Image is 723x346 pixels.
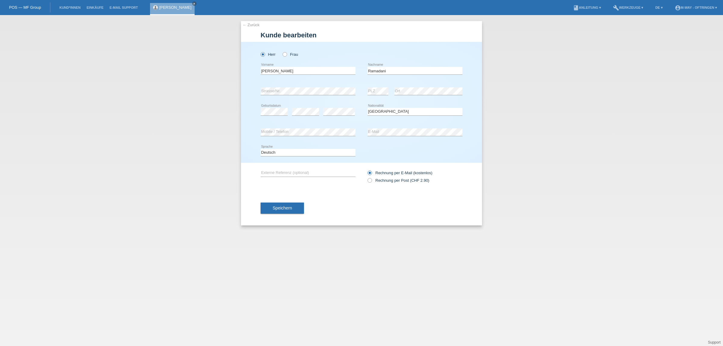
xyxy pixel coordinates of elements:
input: Rechnung per Post (CHF 2.90) [368,178,371,186]
i: close [193,2,196,5]
i: build [613,5,619,11]
i: account_circle [675,5,681,11]
a: buildWerkzeuge ▾ [610,6,646,9]
a: ← Zurück [243,23,259,27]
a: Support [708,340,721,344]
i: book [573,5,579,11]
span: Speichern [273,206,292,210]
label: Rechnung per Post (CHF 2.90) [368,178,429,183]
input: Frau [283,52,286,56]
h1: Kunde bearbeiten [261,31,462,39]
a: [PERSON_NAME] [159,5,192,10]
a: close [192,2,196,6]
a: POS — MF Group [9,5,41,10]
label: Frau [283,52,298,57]
a: Einkäufe [83,6,106,9]
label: Rechnung per E-Mail (kostenlos) [368,171,432,175]
a: E-Mail Support [107,6,141,9]
button: Speichern [261,203,304,214]
a: Kund*innen [56,6,83,9]
input: Rechnung per E-Mail (kostenlos) [368,171,371,178]
input: Herr [261,52,264,56]
label: Herr [261,52,276,57]
a: account_circlem-way - Oftringen ▾ [672,6,720,9]
a: bookAnleitung ▾ [570,6,604,9]
a: DE ▾ [652,6,665,9]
